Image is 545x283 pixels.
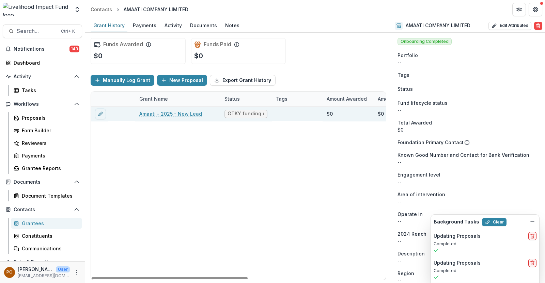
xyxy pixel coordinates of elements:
button: Open entity switcher [73,3,82,16]
span: Status [398,85,413,93]
div: Activity [162,20,185,30]
div: Documents [187,20,220,30]
button: Open Data & Reporting [3,257,82,268]
div: Status [220,95,244,102]
div: Ctrl + K [60,28,76,35]
button: Open Workflows [3,99,82,110]
span: Region [398,270,414,277]
h2: Funds Awarded [103,41,143,48]
div: Status [220,91,271,106]
button: edit [95,109,106,119]
span: GTKY funding decision [228,111,264,117]
p: $0 [194,51,203,61]
div: Reviewers [22,139,77,147]
div: Grant Name [135,91,220,106]
button: Export Grant History [210,75,276,86]
p: -- [398,198,540,205]
span: Fund lifecycle status [398,99,448,106]
div: Grantees [22,220,77,227]
button: Partners [512,3,526,16]
span: Description [398,250,425,257]
img: Livelihood Impact Fund logo [3,3,70,16]
div: Tasks [22,87,77,94]
span: Known Good Number and Contact for Bank Verification [398,151,529,159]
div: Notes [222,20,242,30]
button: Delete [534,22,542,30]
p: [PERSON_NAME] [18,266,53,273]
a: Amaati - 2025 - New Lead [139,110,202,117]
div: Constituents [22,232,77,239]
button: Manually Log Grant [91,75,154,86]
div: $0 [378,110,384,117]
p: [EMAIL_ADDRESS][DOMAIN_NAME] [18,273,70,279]
p: Foundation Primary Contact [398,139,464,146]
div: Grant Name [135,95,172,102]
p: -- [398,237,540,245]
p: -- [398,257,540,264]
button: delete [528,259,536,267]
div: Document Templates [22,192,77,199]
a: Document Templates [11,190,82,201]
span: Documents [14,179,71,185]
div: $0 [327,110,333,117]
div: Form Builder [22,127,77,134]
a: Activity [162,19,185,32]
span: 143 [69,46,79,52]
p: -- [398,106,540,114]
div: Amount Awarded [323,91,374,106]
button: More [73,268,81,277]
nav: breadcrumb [88,4,191,14]
button: Open Documents [3,177,82,187]
div: Amount Awarded [323,95,371,102]
div: Tags [271,91,323,106]
a: Notes [222,19,242,32]
a: Constituents [11,230,82,242]
button: New Proposal [157,75,207,86]
a: Contacts [88,4,115,14]
a: Proposals [11,112,82,123]
div: Grant History [91,20,127,30]
div: Payments [130,20,159,30]
a: Payments [11,150,82,161]
span: Operate in [398,211,423,218]
h2: Updating Proposals [434,260,481,266]
div: Contacts [91,6,112,13]
p: -- [398,218,540,225]
a: Documents [187,19,220,32]
div: $0 [398,126,540,133]
span: Data & Reporting [14,260,71,265]
span: Notifications [14,46,69,52]
p: -- [398,178,540,185]
span: Engagement level [398,171,440,178]
a: Grantee Reports [11,163,82,174]
p: User [56,266,70,272]
div: Dashboard [14,59,77,66]
div: Proposals [22,114,77,121]
button: Open Activity [3,71,82,82]
a: Payments [130,19,159,32]
button: Dismiss [528,218,536,226]
div: AMAATI COMPANY LIMITED [124,6,188,13]
a: Grant History [91,19,127,32]
div: Payments [22,152,77,159]
span: Portfolio [398,52,418,59]
a: Dashboard [3,57,82,68]
a: Reviewers [11,137,82,149]
button: Notifications143 [3,44,82,54]
div: Grantee Reports [22,165,77,172]
a: Grantees [11,218,82,229]
span: Tags [398,71,409,79]
button: Search... [3,24,82,38]
p: Completed [434,268,536,274]
a: Communications [11,243,82,254]
button: Edit Attributes [488,22,531,30]
div: Amount Paid [374,91,425,106]
div: Tags [271,95,292,102]
h2: Background Tasks [434,219,479,225]
a: Form Builder [11,125,82,136]
p: -- [398,59,540,66]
